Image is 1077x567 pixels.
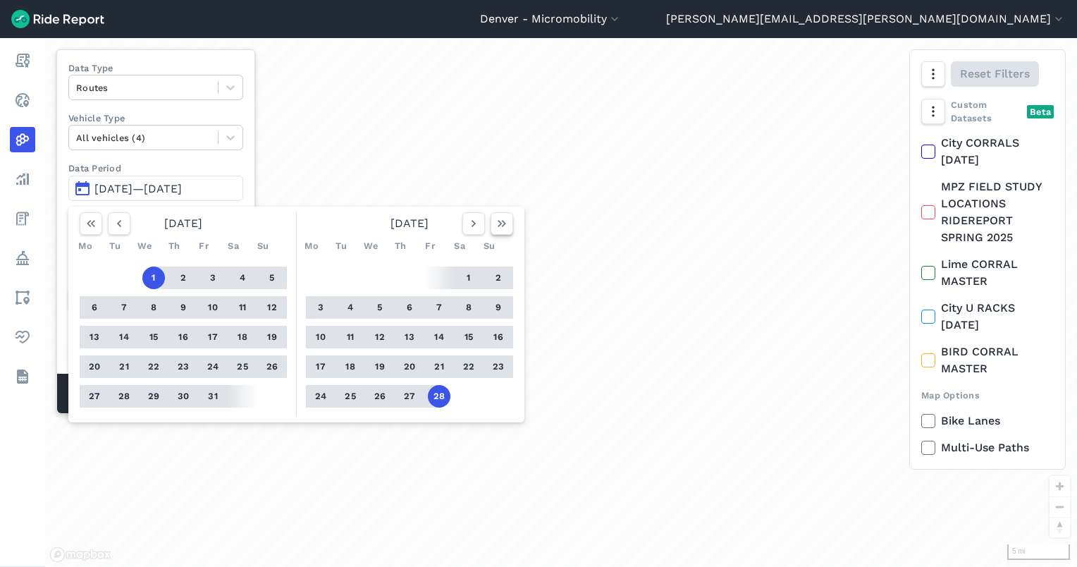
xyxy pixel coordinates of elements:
[921,256,1054,290] label: Lime CORRAL MASTER
[480,11,622,28] button: Denver - Micromobility
[300,235,323,257] div: Mo
[448,235,471,257] div: Sa
[172,296,195,319] button: 9
[113,326,135,348] button: 14
[142,385,165,408] button: 29
[457,267,480,289] button: 1
[57,374,254,413] div: Matched Trips
[202,326,224,348] button: 17
[428,355,450,378] button: 21
[172,267,195,289] button: 2
[252,235,274,257] div: Su
[10,364,35,389] a: Datasets
[192,235,215,257] div: Fr
[83,385,106,408] button: 27
[457,355,480,378] button: 22
[163,235,185,257] div: Th
[74,212,293,235] div: [DATE]
[457,326,480,348] button: 15
[133,235,156,257] div: We
[339,296,362,319] button: 4
[369,385,391,408] button: 26
[398,296,421,319] button: 6
[231,296,254,319] button: 11
[330,235,352,257] div: Tu
[261,355,283,378] button: 26
[428,385,450,408] button: 28
[231,355,254,378] button: 25
[202,267,224,289] button: 3
[45,38,1077,567] div: loading
[428,326,450,348] button: 14
[172,385,195,408] button: 30
[487,267,510,289] button: 2
[389,235,412,257] div: Th
[113,385,135,408] button: 28
[10,127,35,152] a: Heatmaps
[921,468,1054,481] div: Export
[68,111,243,125] label: Vehicle Type
[339,385,362,408] button: 25
[142,296,165,319] button: 8
[74,235,97,257] div: Mo
[428,296,450,319] button: 7
[309,296,332,319] button: 3
[666,11,1066,28] button: [PERSON_NAME][EMAIL_ADDRESS][PERSON_NAME][DOMAIN_NAME]
[222,235,245,257] div: Sa
[83,326,106,348] button: 13
[309,355,332,378] button: 17
[231,326,254,348] button: 18
[921,389,1054,402] div: Map Options
[921,300,1054,334] label: City U RACKS [DATE]
[309,326,332,348] button: 10
[11,10,104,28] img: Ride Report
[369,326,391,348] button: 12
[359,235,382,257] div: We
[172,355,195,378] button: 23
[487,326,510,348] button: 16
[300,212,519,235] div: [DATE]
[68,176,243,201] button: [DATE]—[DATE]
[10,166,35,192] a: Analyze
[398,355,421,378] button: 20
[398,326,421,348] button: 13
[10,285,35,310] a: Areas
[83,355,106,378] button: 20
[398,385,421,408] button: 27
[487,355,510,378] button: 23
[10,324,35,350] a: Health
[339,326,362,348] button: 11
[457,296,480,319] button: 8
[142,326,165,348] button: 15
[231,267,254,289] button: 4
[487,296,510,319] button: 9
[960,66,1030,83] span: Reset Filters
[921,439,1054,456] label: Multi-Use Paths
[1027,105,1054,118] div: Beta
[202,385,224,408] button: 31
[142,267,165,289] button: 1
[921,98,1054,125] div: Custom Datasets
[202,355,224,378] button: 24
[10,48,35,73] a: Report
[261,267,283,289] button: 5
[369,296,391,319] button: 5
[202,296,224,319] button: 10
[113,355,135,378] button: 21
[309,385,332,408] button: 24
[10,245,35,271] a: Policy
[261,326,283,348] button: 19
[261,296,283,319] button: 12
[419,235,441,257] div: Fr
[478,235,500,257] div: Su
[104,235,126,257] div: Tu
[921,413,1054,429] label: Bike Lanes
[10,206,35,231] a: Fees
[83,296,106,319] button: 6
[339,355,362,378] button: 18
[142,355,165,378] button: 22
[68,61,243,75] label: Data Type
[921,343,1054,377] label: BIRD CORRAL MASTER
[94,182,182,195] span: [DATE]—[DATE]
[369,355,391,378] button: 19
